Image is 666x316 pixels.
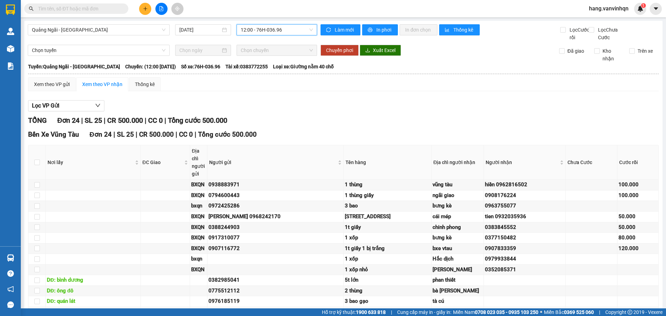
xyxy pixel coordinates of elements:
div: cái mép [433,213,483,221]
span: caret-down [653,6,659,12]
div: 120.000 [618,245,657,253]
span: SL 25 [85,116,102,125]
div: bxqn [191,202,206,210]
span: plus [143,6,148,11]
span: Tổng cước 500.000 [198,130,257,138]
span: ĐC Giao [143,159,183,166]
div: 50.000 [618,223,657,232]
div: 0908176224 [485,191,564,200]
span: hang.vanvinhqn [583,4,634,13]
span: Chọn chuyến [241,45,313,55]
div: 0388244903 [208,223,342,232]
span: aim [175,6,180,11]
button: printerIn phơi [362,24,398,35]
div: 0917310077 [208,234,342,242]
input: 12/09/2025 [179,26,221,34]
span: search [29,6,34,11]
div: 1t giấy [345,223,430,232]
div: hiền 0962816502 [485,181,564,189]
input: Chọn ngày [179,46,221,54]
span: Đã giao [565,47,587,55]
span: down [95,103,101,108]
button: Chuyển phơi [321,45,359,56]
div: 0377150482 [485,234,564,242]
span: | [113,130,115,138]
span: printer [368,27,374,33]
img: solution-icon [7,62,14,70]
span: Lọc Cước rồi [567,26,590,41]
span: ⚪️ [540,311,542,314]
span: sync [326,27,332,33]
span: copyright [627,310,632,315]
div: bưng kè [433,202,483,210]
span: Loại xe: Giường nằm 40 chỗ [273,63,334,70]
div: 0976185119 [208,297,342,306]
sup: 1 [641,3,646,8]
span: Lọc Chưa Cước [595,26,631,41]
span: Người gửi [209,159,336,166]
div: BXQN [191,245,206,253]
span: SL 25 [117,130,134,138]
div: chinh phong [433,223,483,232]
span: Bến Xe Vũng Tàu [28,130,79,138]
div: 0938883971 [208,181,342,189]
div: tà cú [433,297,483,306]
img: warehouse-icon [7,254,14,262]
th: Cước rồi [617,145,659,180]
div: bà [PERSON_NAME] [433,287,483,295]
div: 0907833359 [485,245,564,253]
th: Chưa Cước [566,145,618,180]
div: DĐ: bình dương [47,276,139,284]
th: Tên hàng [344,145,432,180]
div: 1 xốp nhỏ [345,266,430,274]
input: Tìm tên, số ĐT hoặc mã đơn [38,5,120,12]
div: 0382985041 [208,276,342,284]
span: | [164,116,166,125]
div: 2 thùng [345,287,430,295]
div: BXQN [191,191,206,200]
div: BXQN [191,181,206,189]
span: Đơn 24 [89,130,112,138]
div: vũng tàu [433,181,483,189]
span: Tổng cước 500.000 [168,116,227,125]
div: BXQN [191,234,206,242]
span: | [599,308,600,316]
button: aim [171,3,183,15]
div: Địa chỉ người nhận [433,159,482,166]
span: Trên xe [635,47,656,55]
div: 1 xốp [345,234,430,242]
span: Kho nhận [600,47,624,62]
button: bar-chartThống kê [439,24,480,35]
div: bưng kè [433,234,483,242]
div: 50.000 [618,213,657,221]
button: In đơn chọn [400,24,437,35]
div: [PERSON_NAME] 0968242170 [208,213,342,221]
img: icon-new-feature [637,6,643,12]
span: In phơi [376,26,392,34]
span: notification [7,286,14,292]
button: downloadXuất Excel [360,45,401,56]
div: 5t lớn [345,276,430,284]
div: 0979933844 [485,255,564,263]
div: 80.000 [618,234,657,242]
div: [STREET_ADDRESS] [345,213,430,221]
strong: 0708 023 035 - 0935 103 250 [475,309,538,315]
button: file-add [155,3,168,15]
span: | [145,116,146,125]
div: BXQN [191,213,206,221]
span: Miền Bắc [544,308,594,316]
button: caret-down [650,3,662,15]
div: 0907116772 [208,245,342,253]
div: BXQN [191,266,206,274]
strong: 1900 633 818 [356,309,386,315]
span: | [195,130,196,138]
span: | [391,308,392,316]
div: DĐ: ông đô [47,287,139,295]
span: Nơi lấy [48,159,134,166]
div: phan thiết [433,276,483,284]
div: BXQN [191,223,206,232]
div: 0352085371 [485,266,564,274]
div: DĐ: quán lát [47,297,139,306]
span: CR 500.000 [139,130,174,138]
span: Chuyến: (12:00 [DATE]) [125,63,176,70]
